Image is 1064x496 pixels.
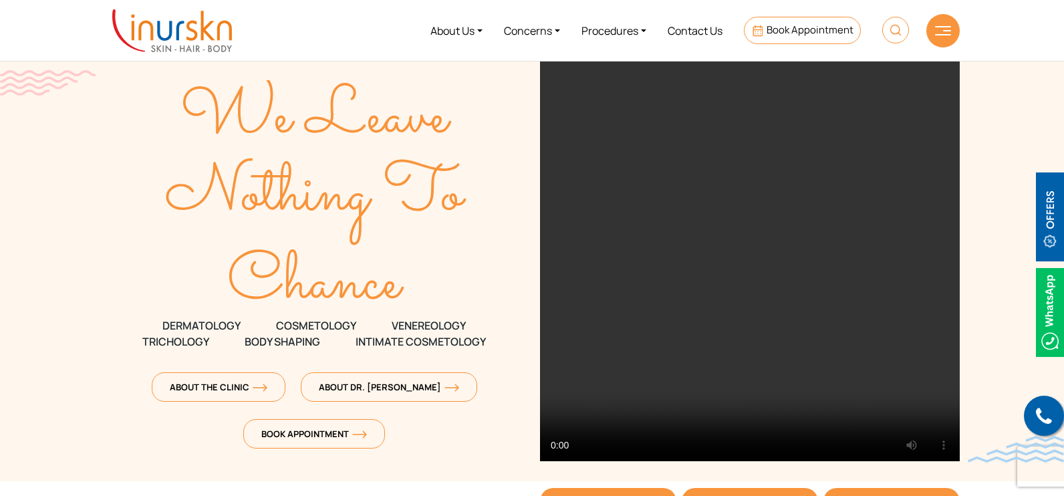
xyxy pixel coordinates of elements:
img: inurskn-logo [112,9,232,52]
img: orange-arrow [352,430,367,439]
span: DERMATOLOGY [162,318,241,334]
span: COSMETOLOGY [276,318,356,334]
text: Chance [228,235,405,334]
img: bluewave [968,436,1064,463]
a: Concerns [493,5,571,55]
a: About Dr. [PERSON_NAME]orange-arrow [301,372,477,402]
a: Book Appointmentorange-arrow [243,419,385,449]
img: hamLine.svg [935,26,951,35]
a: Procedures [571,5,657,55]
span: VENEREOLOGY [392,318,466,334]
span: Book Appointment [767,23,853,37]
img: HeaderSearch [882,17,909,43]
span: About The Clinic [170,381,267,393]
a: Book Appointment [744,17,861,44]
text: We Leave [180,69,452,168]
span: Intimate Cosmetology [356,334,486,350]
a: About Us [420,5,493,55]
span: Body Shaping [245,334,320,350]
img: orange-arrow [444,384,459,392]
a: Whatsappicon [1036,304,1064,319]
a: Contact Us [657,5,733,55]
a: About The Clinicorange-arrow [152,372,285,402]
img: offerBt [1036,172,1064,261]
span: TRICHOLOGY [142,334,209,350]
span: Book Appointment [261,428,367,440]
img: orange-arrow [253,384,267,392]
img: Whatsappicon [1036,268,1064,357]
span: About Dr. [PERSON_NAME] [319,381,459,393]
text: Nothing To [166,146,467,245]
